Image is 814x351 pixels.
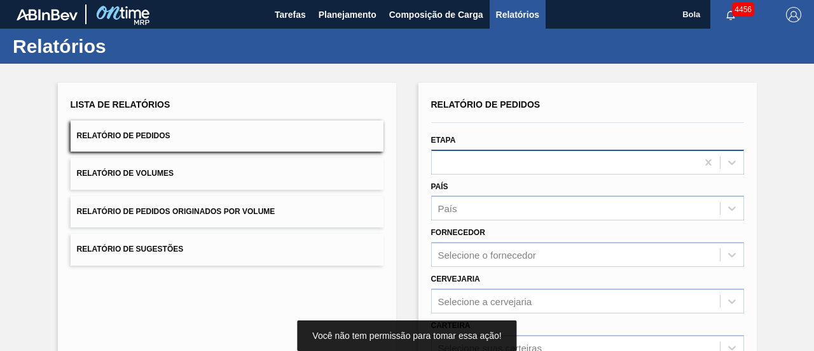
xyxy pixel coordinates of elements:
[71,120,383,152] button: Relatório de Pedidos
[13,36,106,57] font: Relatórios
[786,7,801,22] img: Sair
[431,136,456,145] font: Etapa
[77,207,275,216] font: Relatório de Pedidos Originados por Volume
[431,228,485,237] font: Fornecedor
[735,5,752,14] font: 4456
[496,10,539,20] font: Relatórios
[389,10,483,20] font: Composição de Carga
[17,9,78,20] img: TNhmsLtSVTkK8tSr43FrP2fwEKptu5GPRR3wAAAABJRU5ErkJggg==
[71,234,383,265] button: Relatório de Sugestões
[431,182,448,191] font: País
[438,296,532,306] font: Selecione a cervejaria
[275,10,306,20] font: Tarefas
[431,275,480,283] font: Cervejaria
[319,10,376,20] font: Planejamento
[438,250,536,261] font: Selecione o fornecedor
[431,99,541,110] font: Relatório de Pedidos
[710,6,751,24] button: Notificações
[77,131,170,140] font: Relatório de Pedidos
[438,203,457,214] font: País
[682,10,700,19] font: Bola
[77,245,184,254] font: Relatório de Sugestões
[312,331,501,341] font: Você não tem permissão para tomar essa ação!
[71,99,170,110] font: Lista de Relatórios
[71,158,383,189] button: Relatório de Volumes
[71,196,383,227] button: Relatório de Pedidos Originados por Volume
[77,169,174,178] font: Relatório de Volumes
